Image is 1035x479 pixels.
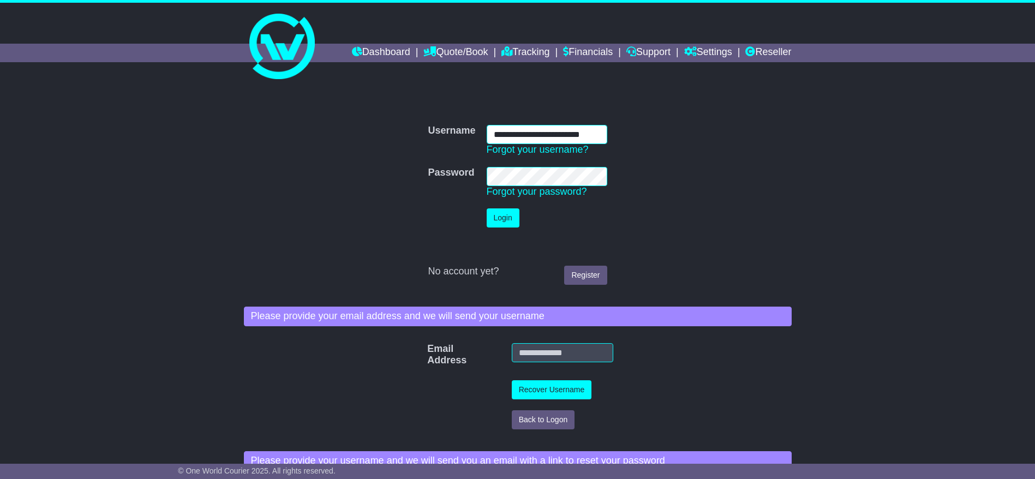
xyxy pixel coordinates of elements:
div: Please provide your username and we will send you an email with a link to reset your password [244,451,792,471]
a: Tracking [501,44,549,62]
a: Reseller [745,44,791,62]
a: Dashboard [352,44,410,62]
a: Quote/Book [423,44,488,62]
label: Password [428,167,474,179]
div: No account yet? [428,266,607,278]
button: Back to Logon [512,410,575,429]
button: Recover Username [512,380,592,399]
a: Support [626,44,671,62]
a: Forgot your password? [487,186,587,197]
label: Username [428,125,475,137]
a: Register [564,266,607,285]
a: Forgot your username? [487,144,589,155]
span: © One World Courier 2025. All rights reserved. [178,466,336,475]
label: Email Address [422,343,441,367]
a: Financials [563,44,613,62]
button: Login [487,208,519,227]
div: Please provide your email address and we will send your username [244,307,792,326]
a: Settings [684,44,732,62]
